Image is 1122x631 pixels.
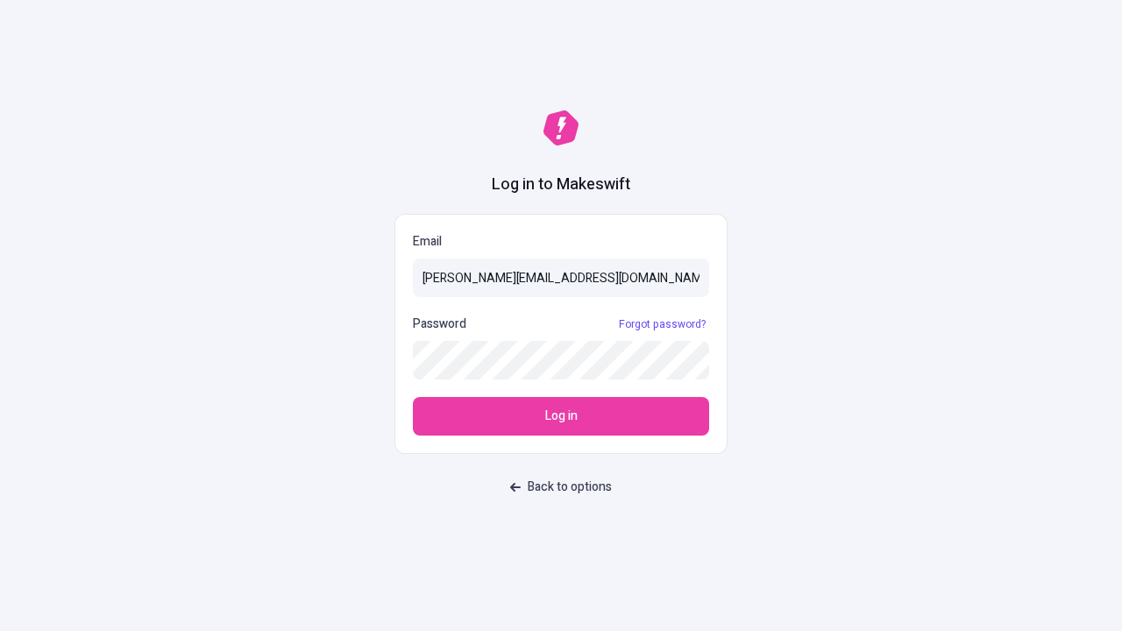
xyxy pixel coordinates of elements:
[528,478,612,497] span: Back to options
[500,471,622,503] button: Back to options
[413,259,709,297] input: Email
[413,232,709,252] p: Email
[413,315,466,334] p: Password
[413,397,709,436] button: Log in
[545,407,578,426] span: Log in
[492,174,630,196] h1: Log in to Makeswift
[615,317,709,331] a: Forgot password?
